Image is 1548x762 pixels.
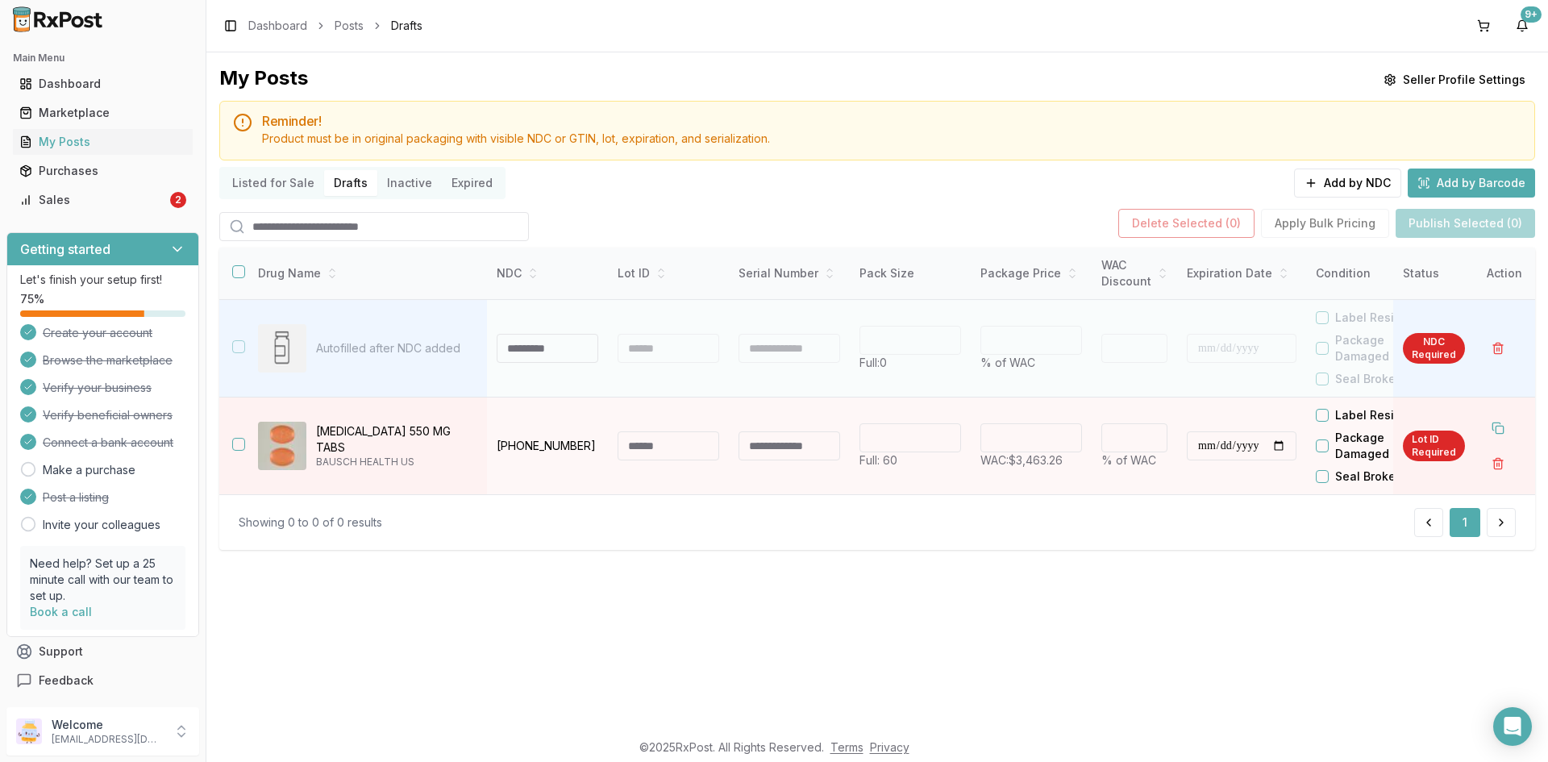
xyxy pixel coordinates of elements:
[258,265,474,281] div: Drug Name
[316,456,474,468] p: BAUSCH HEALTH US
[39,672,94,689] span: Feedback
[13,127,193,156] a: My Posts
[43,435,173,451] span: Connect a bank account
[43,462,135,478] a: Make a purchase
[16,718,42,744] img: User avatar
[248,18,307,34] a: Dashboard
[391,18,422,34] span: Drafts
[1101,257,1167,289] div: WAC Discount
[1335,371,1403,387] label: Seal Broken
[43,489,109,506] span: Post a listing
[324,170,377,196] button: Drafts
[1403,431,1465,461] div: Lot ID Required
[1101,453,1156,467] span: % of WAC
[316,423,474,456] p: [MEDICAL_DATA] 550 MG TABS
[1306,248,1427,300] th: Condition
[13,52,193,65] h2: Main Menu
[19,76,186,92] div: Dashboard
[6,100,199,126] button: Marketplace
[980,265,1082,281] div: Package Price
[1393,248,1475,300] th: Status
[442,170,502,196] button: Expired
[30,605,92,618] a: Book a call
[239,514,382,531] div: Showing 0 to 0 of 0 results
[19,163,186,179] div: Purchases
[248,18,422,34] nav: breadcrumb
[13,156,193,185] a: Purchases
[20,291,44,307] span: 75 %
[497,265,598,281] div: NDC
[13,69,193,98] a: Dashboard
[1509,13,1535,39] button: 9+
[316,340,474,356] p: Autofilled after NDC added
[6,158,199,184] button: Purchases
[497,438,598,454] p: [PHONE_NUMBER]
[1335,332,1427,364] label: Package Damaged
[262,115,1521,127] h5: Reminder!
[43,352,173,369] span: Browse the marketplace
[1187,265,1296,281] div: Expiration Date
[377,170,442,196] button: Inactive
[859,453,897,467] span: Full: 60
[1493,707,1532,746] div: Open Intercom Messenger
[1335,468,1403,485] label: Seal Broken
[1483,449,1513,478] button: Delete
[258,324,306,373] img: Drug Image
[20,272,185,288] p: Let's finish your setup first!
[1521,6,1542,23] div: 9+
[618,265,719,281] div: Lot ID
[30,556,176,604] p: Need help? Set up a 25 minute call with our team to set up.
[43,380,152,396] span: Verify your business
[980,356,1035,369] span: % of WAC
[19,192,167,208] div: Sales
[13,98,193,127] a: Marketplace
[223,170,324,196] button: Listed for Sale
[6,71,199,97] button: Dashboard
[170,192,186,208] div: 2
[1335,310,1416,326] label: Label Residue
[219,65,308,94] div: My Posts
[980,453,1063,467] span: WAC: $3,463.26
[1374,65,1535,94] button: Seller Profile Settings
[43,517,160,533] a: Invite your colleagues
[1483,414,1513,443] button: Duplicate
[6,637,199,666] button: Support
[1335,430,1427,462] label: Package Damaged
[830,740,863,754] a: Terms
[850,248,971,300] th: Pack Size
[52,733,164,746] p: [EMAIL_ADDRESS][DOMAIN_NAME]
[43,407,173,423] span: Verify beneficial owners
[13,185,193,214] a: Sales2
[43,325,152,341] span: Create your account
[19,134,186,150] div: My Posts
[1403,333,1465,364] div: NDC Required
[739,265,840,281] div: Serial Number
[1335,407,1416,423] label: Label Residue
[1408,169,1535,198] button: Add by Barcode
[1483,334,1513,363] button: Delete
[6,6,110,32] img: RxPost Logo
[52,717,164,733] p: Welcome
[859,356,887,369] span: Full: 0
[1474,248,1535,300] th: Action
[1450,508,1480,537] button: 1
[6,666,199,695] button: Feedback
[6,187,199,213] button: Sales2
[335,18,364,34] a: Posts
[262,131,1521,147] div: Product must be in original packaging with visible NDC or GTIN, lot, expiration, and serialization.
[870,740,909,754] a: Privacy
[20,239,110,259] h3: Getting started
[1294,169,1401,198] button: Add by NDC
[258,422,306,470] img: Xifaxan 550 MG TABS
[6,129,199,155] button: My Posts
[19,105,186,121] div: Marketplace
